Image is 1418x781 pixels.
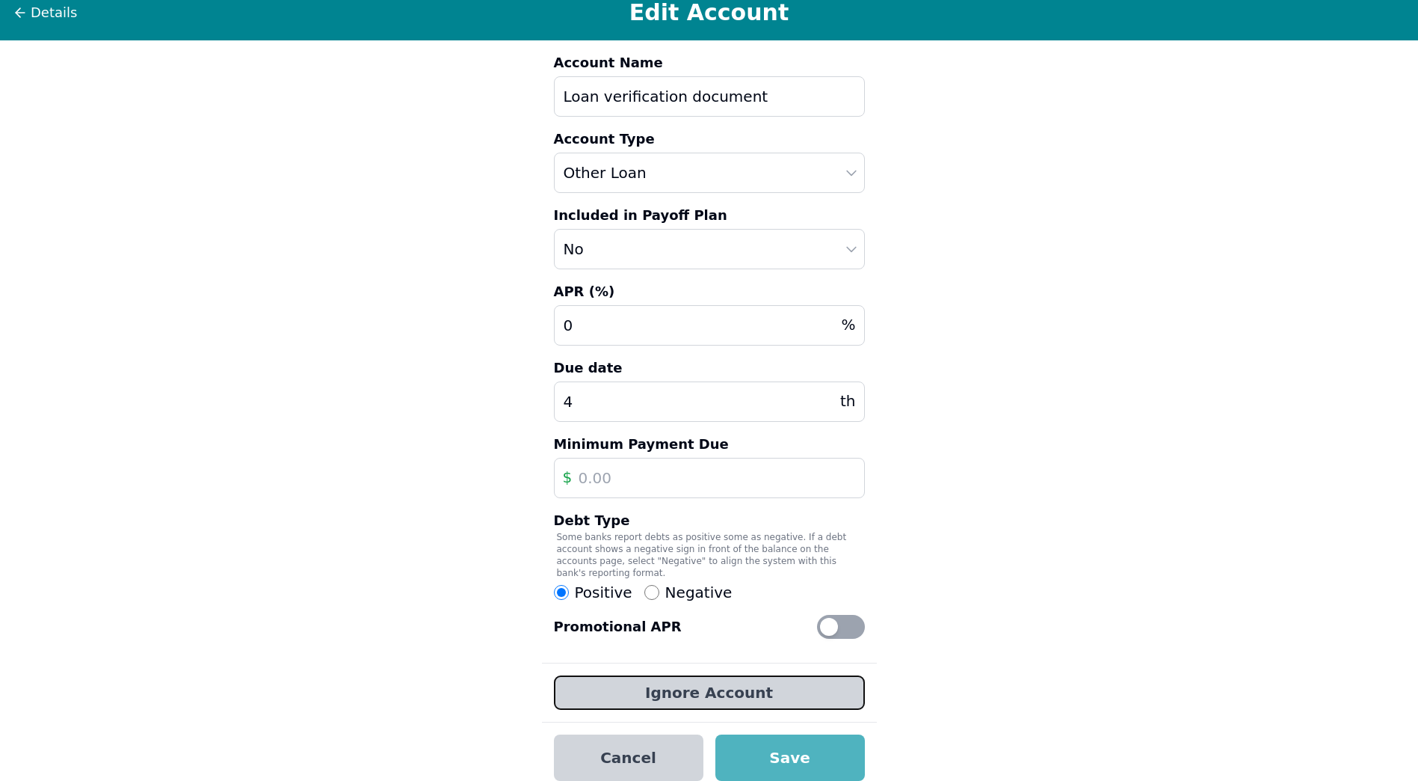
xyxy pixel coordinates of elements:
[554,205,865,226] label: Included in Payoff Plan
[31,2,77,23] span: Details
[12,1,78,24] button: Details
[665,582,733,603] span: Negative
[563,467,573,488] span: $
[554,510,865,531] label: Debt Type
[554,52,865,73] label: Account Name
[554,281,865,302] label: APR (%)
[554,305,865,346] input: 0.00
[554,585,569,600] input: Positive
[575,582,632,603] span: Positive
[554,735,703,781] button: Cancel
[841,314,855,335] span: %
[554,616,682,637] label: Promotional APR
[554,676,865,710] button: Ignore Account
[554,458,865,498] input: 0.00
[840,390,856,411] span: th
[554,531,865,579] p: Some banks report debts as positive some as negative. If a debt account shows a negative sign in ...
[554,434,865,455] label: Minimum Payment Due
[715,735,865,781] button: Save
[644,585,659,600] input: Negative
[554,382,865,422] input: 4th
[554,129,865,150] label: Account Type
[554,358,865,379] label: Due date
